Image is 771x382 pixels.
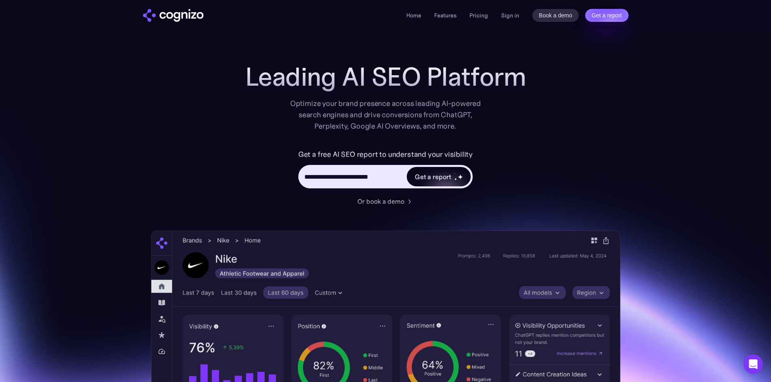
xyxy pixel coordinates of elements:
div: Optimize your brand presence across leading AI-powered search engines and drive conversions from ... [286,98,485,132]
a: Home [406,12,421,19]
a: Features [434,12,457,19]
a: Get a report [585,9,629,22]
img: star [454,173,455,174]
a: Book a demo [532,9,579,22]
form: Hero URL Input Form [298,148,473,192]
h1: Leading AI SEO Platform [245,62,526,91]
a: Pricing [469,12,488,19]
img: cognizo logo [143,9,204,22]
a: Sign in [501,11,519,20]
img: star [458,174,463,179]
div: Or book a demo [357,196,404,206]
a: Get a reportstarstarstar [406,166,472,187]
a: Or book a demo [357,196,414,206]
label: Get a free AI SEO report to understand your visibility [298,148,473,161]
div: Open Intercom Messenger [743,355,763,374]
a: home [143,9,204,22]
div: Get a report [415,172,451,182]
img: star [454,178,457,181]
